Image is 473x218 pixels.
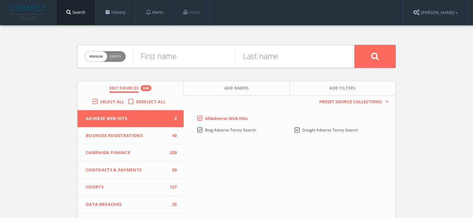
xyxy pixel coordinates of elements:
[78,144,184,162] button: Campaign Finance320
[110,54,121,59] span: Entity
[205,127,256,133] span: Bing Adverse Terms Search
[78,179,184,196] button: Courts127
[184,81,290,95] button: Add Names
[167,132,177,139] span: 40
[167,149,177,156] span: 320
[224,85,249,93] span: Add Names
[78,110,184,127] button: Adverse Web Hits2
[78,162,184,179] button: Contracts & Payments59
[85,51,107,62] span: person
[78,127,184,145] button: Business Registrations40
[205,115,248,121] span: All Adverse Web Hits
[302,127,358,133] span: Google Adverse Terms Search
[86,115,167,122] span: Adverse Web Hits
[86,132,167,139] span: Business Registrations
[86,201,167,208] span: Data Breaches
[167,115,177,122] span: 2
[316,99,385,105] span: Preset Source Collections
[167,201,177,208] span: 25
[86,184,167,190] span: Courts
[78,196,184,213] button: Data Breaches25
[10,5,47,20] img: illumis
[78,81,184,95] button: Edit Sources849
[290,81,395,95] button: Add Filters
[86,149,167,156] span: Campaign Finance
[141,85,151,91] div: 849
[316,99,389,105] button: Preset Source Collections
[109,85,139,93] span: Edit Sources
[167,184,177,190] span: 127
[86,167,167,173] span: Contracts & Payments
[329,85,356,93] span: Add Filters
[136,99,166,105] span: Deselect All
[167,167,177,173] span: 59
[100,99,124,105] span: Select All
